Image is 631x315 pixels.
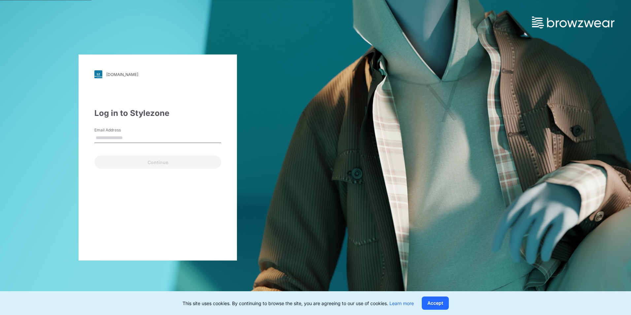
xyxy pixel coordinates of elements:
div: [DOMAIN_NAME] [106,72,138,77]
label: Email Address [94,127,141,133]
img: svg+xml;base64,PHN2ZyB3aWR0aD0iMjgiIGhlaWdodD0iMjgiIHZpZXdCb3g9IjAgMCAyOCAyOCIgZmlsbD0ibm9uZSIgeG... [94,70,102,78]
img: browzwear-logo.73288ffb.svg [532,17,614,28]
p: This site uses cookies. By continuing to browse the site, you are agreeing to our use of cookies. [183,300,414,307]
a: [DOMAIN_NAME] [94,70,221,78]
a: Learn more [389,300,414,306]
div: Log in to Stylezone [94,107,221,119]
button: Accept [422,297,449,310]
